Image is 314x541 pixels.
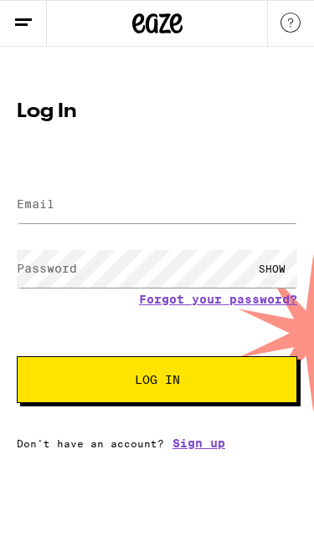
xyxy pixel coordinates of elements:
[17,356,297,403] button: Log In
[17,262,77,275] label: Password
[139,293,297,306] a: Forgot your password?
[17,102,297,122] h1: Log In
[17,197,54,211] label: Email
[247,250,297,288] div: SHOW
[17,436,297,450] div: Don't have an account?
[172,436,225,450] a: Sign up
[135,374,180,385] span: Log In
[17,186,297,223] input: Email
